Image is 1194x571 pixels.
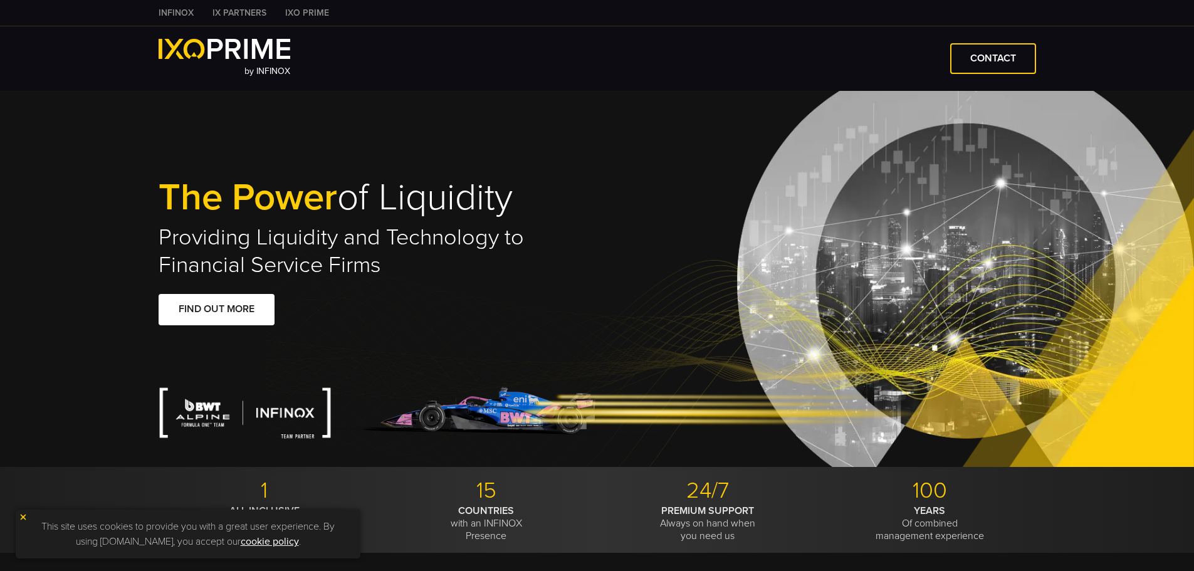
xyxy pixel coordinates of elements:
[380,477,592,505] p: 15
[458,505,514,517] strong: COUNTRIES
[159,477,371,505] p: 1
[159,178,597,217] h1: of Liquidity
[159,175,337,220] span: The Power
[203,6,276,19] a: IX PARTNERS
[950,43,1036,74] a: CONTACT
[602,477,814,505] p: 24/7
[914,505,945,517] strong: YEARS
[229,505,300,517] strong: ALL INCLUSIVE
[380,505,592,542] p: with an INFINOX Presence
[602,505,814,542] p: Always on hand when you need us
[159,224,597,279] h2: Providing Liquidity and Technology to Financial Service Firms
[159,294,275,325] a: FIND OUT MORE
[244,66,290,76] span: by INFINOX
[149,6,203,19] a: INFINOX
[159,39,291,78] a: by INFINOX
[276,6,338,19] a: IXO PRIME
[22,516,354,552] p: This site uses cookies to provide you with a great user experience. By using [DOMAIN_NAME], you a...
[824,477,1036,505] p: 100
[159,505,371,530] p: Provider
[241,535,299,548] a: cookie policy
[661,505,754,517] strong: PREMIUM SUPPORT
[19,513,28,521] img: yellow close icon
[824,505,1036,542] p: Of combined management experience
